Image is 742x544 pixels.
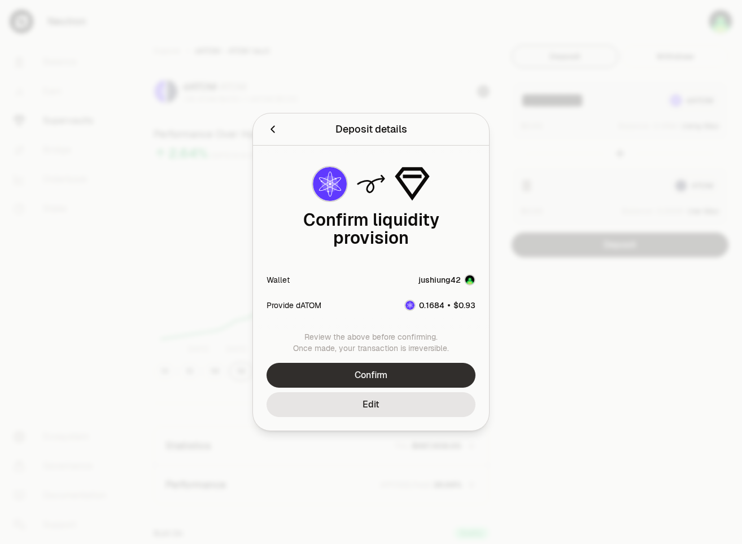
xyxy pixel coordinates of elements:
button: Edit [267,392,475,417]
div: Confirm liquidity provision [267,211,475,247]
img: dATOM Logo [313,167,347,201]
img: Account Image [464,274,475,286]
div: Deposit details [335,121,407,137]
button: Confirm [267,363,475,388]
div: Review the above before confirming. Once made, your transaction is irreversible. [267,331,475,354]
button: Back [267,121,279,137]
img: dATOM Logo [405,301,414,310]
div: Wallet [267,274,290,286]
div: jushiung42 [418,274,461,286]
div: Provide dATOM [267,300,321,311]
button: jushiung42 [418,274,475,286]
